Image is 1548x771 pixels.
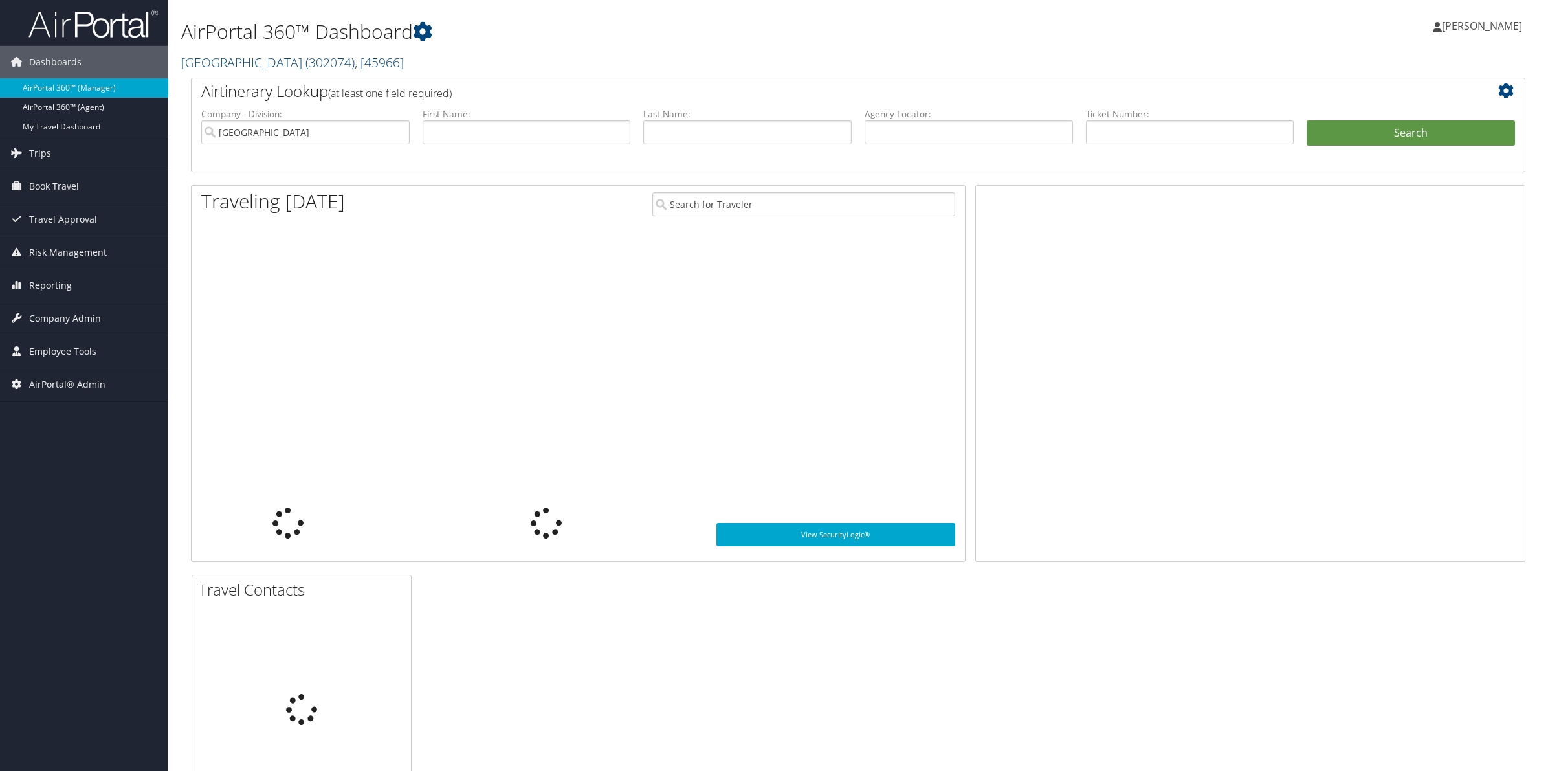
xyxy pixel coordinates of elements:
span: ( 302074 ) [305,54,355,71]
span: Risk Management [29,236,107,269]
h1: Traveling [DATE] [201,188,345,215]
label: Last Name: [643,107,852,120]
a: [PERSON_NAME] [1433,6,1535,45]
span: Reporting [29,269,72,302]
img: airportal-logo.png [28,8,158,39]
span: Travel Approval [29,203,97,236]
h2: Travel Contacts [199,579,411,601]
span: Dashboards [29,46,82,78]
input: Search for Traveler [652,192,955,216]
span: Book Travel [29,170,79,203]
label: Agency Locator: [865,107,1073,120]
label: Company - Division: [201,107,410,120]
a: View SecurityLogic® [716,523,955,546]
span: [PERSON_NAME] [1442,19,1522,33]
label: First Name: [423,107,631,120]
label: Ticket Number: [1086,107,1294,120]
span: Employee Tools [29,335,96,368]
span: Trips [29,137,51,170]
span: , [ 45966 ] [355,54,404,71]
button: Search [1307,120,1515,146]
span: Company Admin [29,302,101,335]
h2: Airtinerary Lookup [201,80,1404,102]
span: (at least one field required) [328,86,452,100]
h1: AirPortal 360™ Dashboard [181,18,1084,45]
span: AirPortal® Admin [29,368,105,401]
a: [GEOGRAPHIC_DATA] [181,54,404,71]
